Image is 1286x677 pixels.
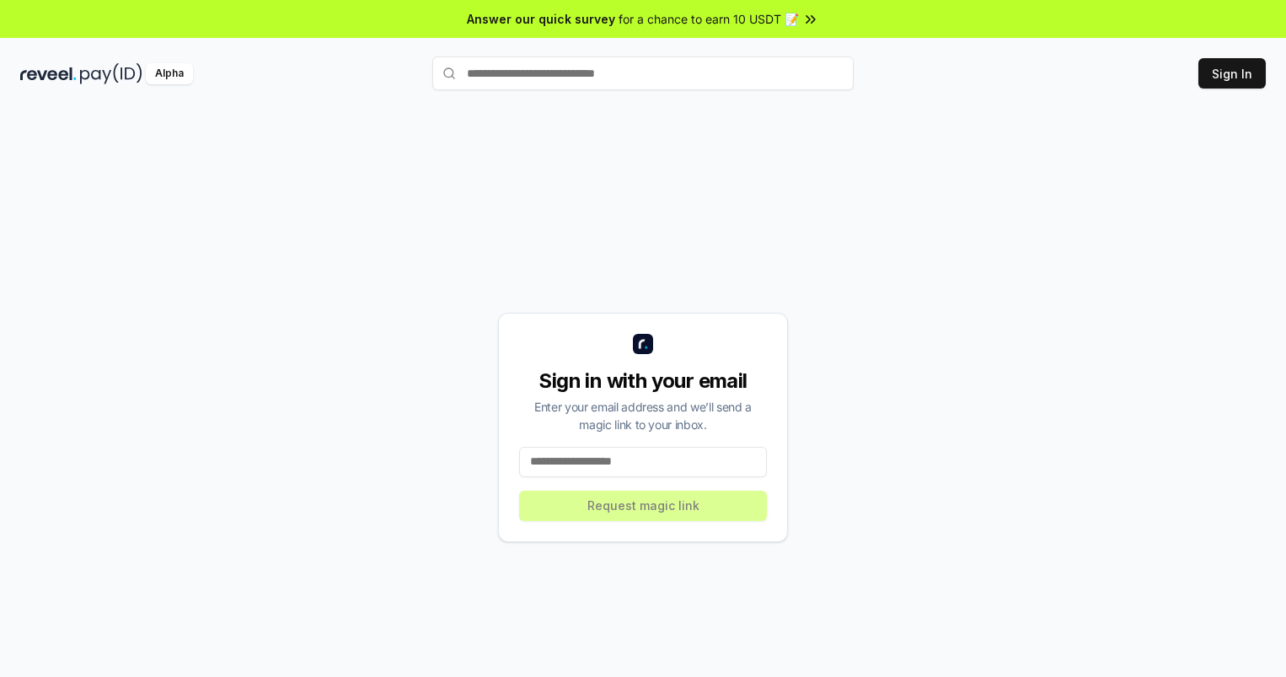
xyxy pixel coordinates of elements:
span: Answer our quick survey [467,10,615,28]
button: Sign In [1198,58,1266,89]
img: pay_id [80,63,142,84]
span: for a chance to earn 10 USDT 📝 [619,10,799,28]
img: reveel_dark [20,63,77,84]
div: Alpha [146,63,193,84]
img: logo_small [633,334,653,354]
div: Sign in with your email [519,368,767,395]
div: Enter your email address and we’ll send a magic link to your inbox. [519,398,767,433]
